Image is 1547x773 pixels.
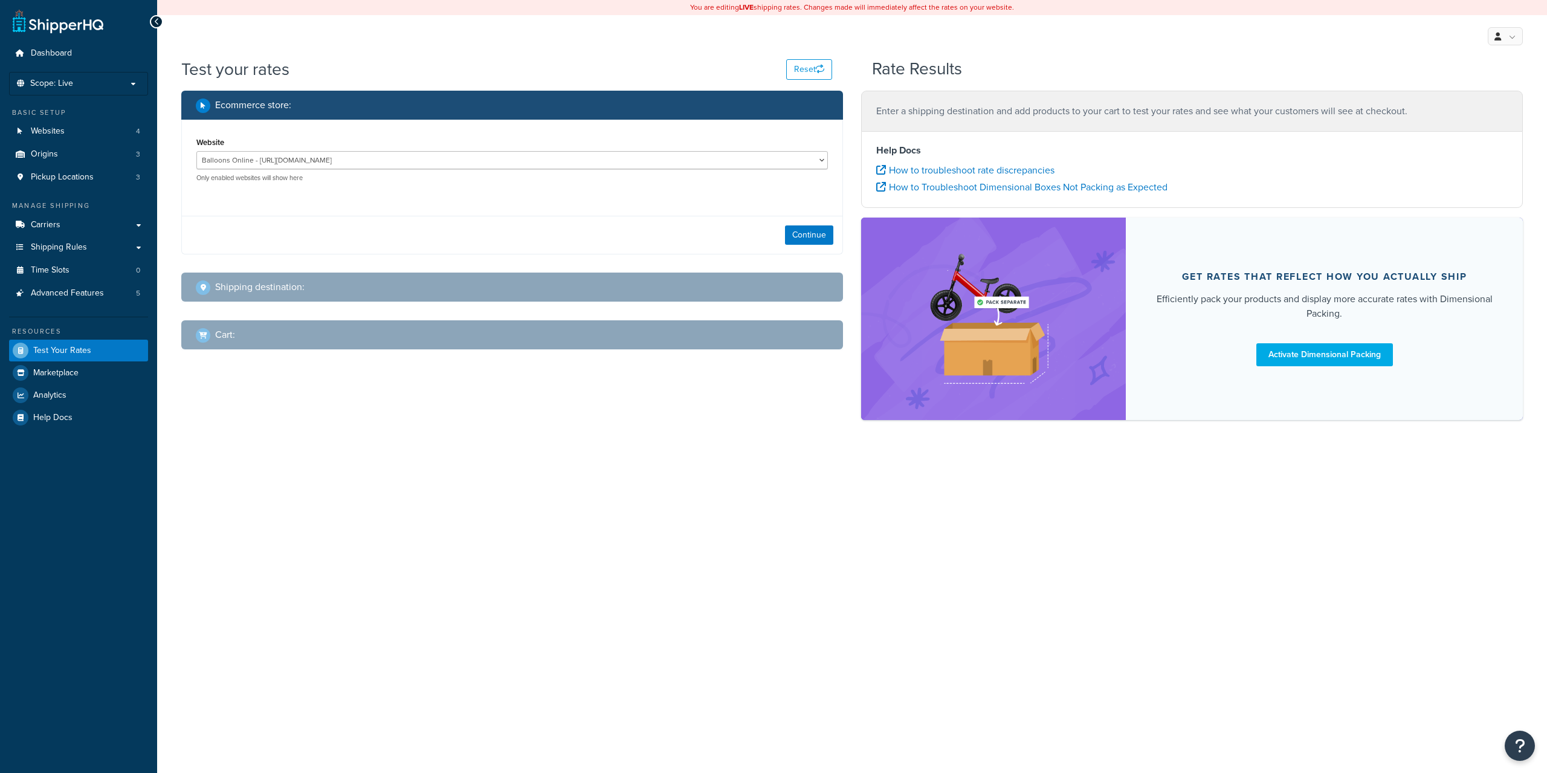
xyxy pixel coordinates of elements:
[1256,343,1393,366] a: Activate Dimensional Packing
[33,413,73,423] span: Help Docs
[136,288,140,299] span: 5
[9,259,148,282] a: Time Slots0
[9,407,148,429] a: Help Docs
[918,236,1069,401] img: feature-image-dim-d40ad3071a2b3c8e08177464837368e35600d3c5e73b18a22c1e4bb210dc32ac.png
[9,166,148,189] a: Pickup Locations3
[31,265,69,276] span: Time Slots
[31,242,87,253] span: Shipping Rules
[31,149,58,160] span: Origins
[196,173,828,183] p: Only enabled websites will show here
[9,214,148,236] a: Carriers
[876,163,1054,177] a: How to troubleshoot rate discrepancies
[872,60,962,79] h2: Rate Results
[9,42,148,65] a: Dashboard
[9,282,148,305] li: Advanced Features
[785,225,833,245] button: Continue
[1155,292,1494,321] div: Efficiently pack your products and display more accurate rates with Dimensional Packing.
[31,48,72,59] span: Dashboard
[136,149,140,160] span: 3
[9,340,148,361] a: Test Your Rates
[9,108,148,118] div: Basic Setup
[876,143,1508,158] h4: Help Docs
[739,2,754,13] b: LIVE
[196,138,224,147] label: Website
[9,326,148,337] div: Resources
[9,201,148,211] div: Manage Shipping
[33,346,91,356] span: Test Your Rates
[9,166,148,189] li: Pickup Locations
[31,172,94,183] span: Pickup Locations
[33,390,66,401] span: Analytics
[33,368,79,378] span: Marketplace
[9,120,148,143] a: Websites4
[9,362,148,384] a: Marketplace
[215,100,291,111] h2: Ecommerce store :
[876,180,1168,194] a: How to Troubleshoot Dimensional Boxes Not Packing as Expected
[30,79,73,89] span: Scope: Live
[136,172,140,183] span: 3
[31,126,65,137] span: Websites
[136,126,140,137] span: 4
[1505,731,1535,761] button: Open Resource Center
[31,288,104,299] span: Advanced Features
[215,329,235,340] h2: Cart :
[9,259,148,282] li: Time Slots
[181,57,289,81] h1: Test your rates
[9,120,148,143] li: Websites
[215,282,305,293] h2: Shipping destination :
[786,59,832,80] button: Reset
[876,103,1508,120] p: Enter a shipping destination and add products to your cart to test your rates and see what your c...
[9,236,148,259] a: Shipping Rules
[31,220,60,230] span: Carriers
[136,265,140,276] span: 0
[9,282,148,305] a: Advanced Features5
[9,143,148,166] li: Origins
[1182,271,1467,283] div: Get rates that reflect how you actually ship
[9,384,148,406] a: Analytics
[9,143,148,166] a: Origins3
